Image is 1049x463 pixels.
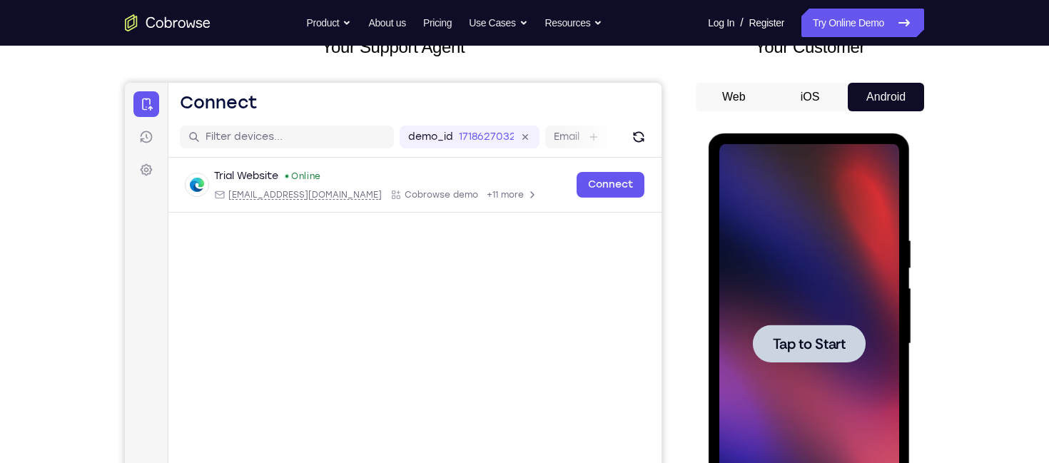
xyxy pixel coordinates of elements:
[740,14,743,31] span: /
[469,9,527,37] button: Use Cases
[125,34,662,60] h2: Your Support Agent
[64,203,137,218] span: Tap to Start
[545,9,603,37] button: Resources
[749,9,784,37] a: Register
[368,9,405,37] a: About us
[125,14,211,31] a: Go to the home page
[772,83,848,111] button: iOS
[89,106,257,118] div: Email
[280,106,353,118] span: Cobrowse demo
[696,34,924,60] h2: Your Customer
[44,191,157,229] button: Tap to Start
[452,89,520,115] a: Connect
[103,106,257,118] span: web@example.com
[362,106,399,118] span: +11 more
[696,83,772,111] button: Web
[44,75,537,130] div: Open device details
[423,9,452,37] a: Pricing
[159,88,196,99] div: Online
[708,9,734,37] a: Log In
[307,9,352,37] button: Product
[848,83,924,111] button: Android
[247,429,333,458] button: 6-digit code
[161,92,163,95] div: New devices found.
[265,106,353,118] div: App
[89,86,153,101] div: Trial Website
[801,9,924,37] a: Try Online Demo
